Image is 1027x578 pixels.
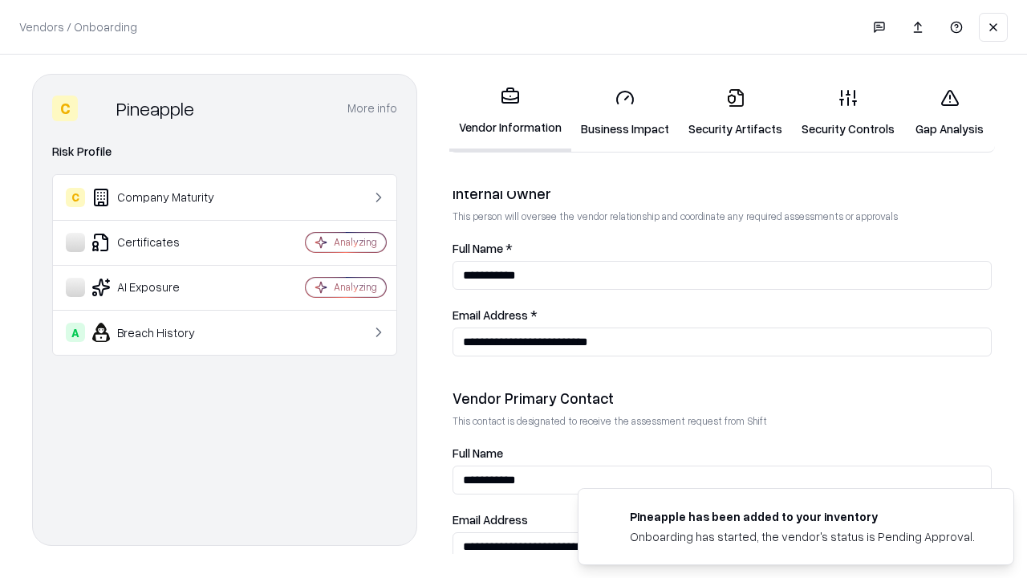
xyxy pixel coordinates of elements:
label: Full Name * [453,242,992,254]
div: Internal Owner [453,184,992,203]
div: C [66,188,85,207]
label: Full Name [453,447,992,459]
div: A [66,323,85,342]
div: AI Exposure [66,278,258,297]
label: Email Address [453,514,992,526]
div: Risk Profile [52,142,397,161]
a: Business Impact [571,75,679,150]
p: Vendors / Onboarding [19,18,137,35]
p: This person will oversee the vendor relationship and coordinate any required assessments or appro... [453,210,992,223]
p: This contact is designated to receive the assessment request from Shift [453,414,992,428]
div: Breach History [66,323,258,342]
img: pineappleenergy.com [598,508,617,527]
div: Onboarding has started, the vendor's status is Pending Approval. [630,528,975,545]
div: Analyzing [334,235,377,249]
button: More info [347,94,397,123]
div: Certificates [66,233,258,252]
div: Pineapple has been added to your inventory [630,508,975,525]
a: Security Artifacts [679,75,792,150]
div: Pineapple [116,96,194,121]
div: Analyzing [334,280,377,294]
label: Email Address * [453,309,992,321]
div: C [52,96,78,121]
div: Vendor Primary Contact [453,389,992,408]
div: Company Maturity [66,188,258,207]
a: Gap Analysis [904,75,995,150]
a: Vendor Information [449,74,571,152]
img: Pineapple [84,96,110,121]
a: Security Controls [792,75,904,150]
